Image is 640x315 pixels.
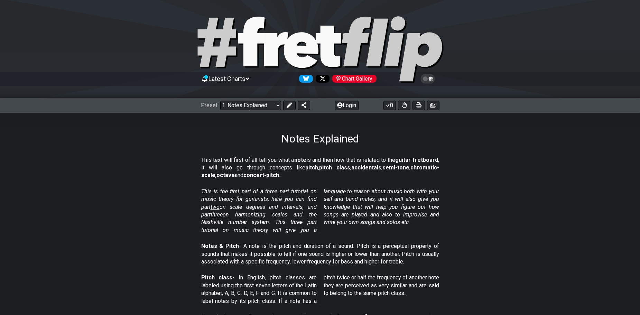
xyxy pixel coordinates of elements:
[427,101,439,110] button: Create image
[208,75,245,82] span: Latest Charts
[211,211,223,218] span: three
[319,164,350,171] strong: pitch class
[211,204,220,210] span: two
[296,75,313,83] a: Follow #fretflip at Bluesky
[298,101,310,110] button: Share Preset
[313,75,330,83] a: Follow #fretflip at X
[281,132,359,145] h1: Notes Explained
[201,242,439,266] p: - A note is the pitch and duration of a sound. Pitch is a perceptual property of sounds that make...
[283,101,296,110] button: Edit Preset
[201,274,439,305] p: - In English, pitch classes are labeled using the first seven letters of the Latin alphabet, A, B...
[201,156,439,179] p: This text will first of all tell you what a is and then how that is related to the , it will also...
[382,164,409,171] strong: semi-tone
[243,172,279,178] strong: concert-pitch
[305,164,318,171] strong: pitch
[201,243,239,249] strong: Notes & Pitch
[216,172,235,178] strong: octave
[412,101,425,110] button: Print
[201,274,233,281] strong: Pitch class
[335,101,359,110] button: Login
[294,157,306,163] strong: note
[201,102,217,109] span: Preset
[424,76,432,82] span: Toggle light / dark theme
[330,75,377,83] a: #fretflip at Pinterest
[383,101,396,110] button: 0
[220,101,281,110] select: Preset
[332,75,377,83] div: Chart Gallery
[398,101,410,110] button: Toggle Dexterity for all fretkits
[351,164,381,171] strong: accidentals
[201,188,439,233] em: This is the first part of a three part tutorial on music theory for guitarists, here you can find...
[395,157,438,163] strong: guitar fretboard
